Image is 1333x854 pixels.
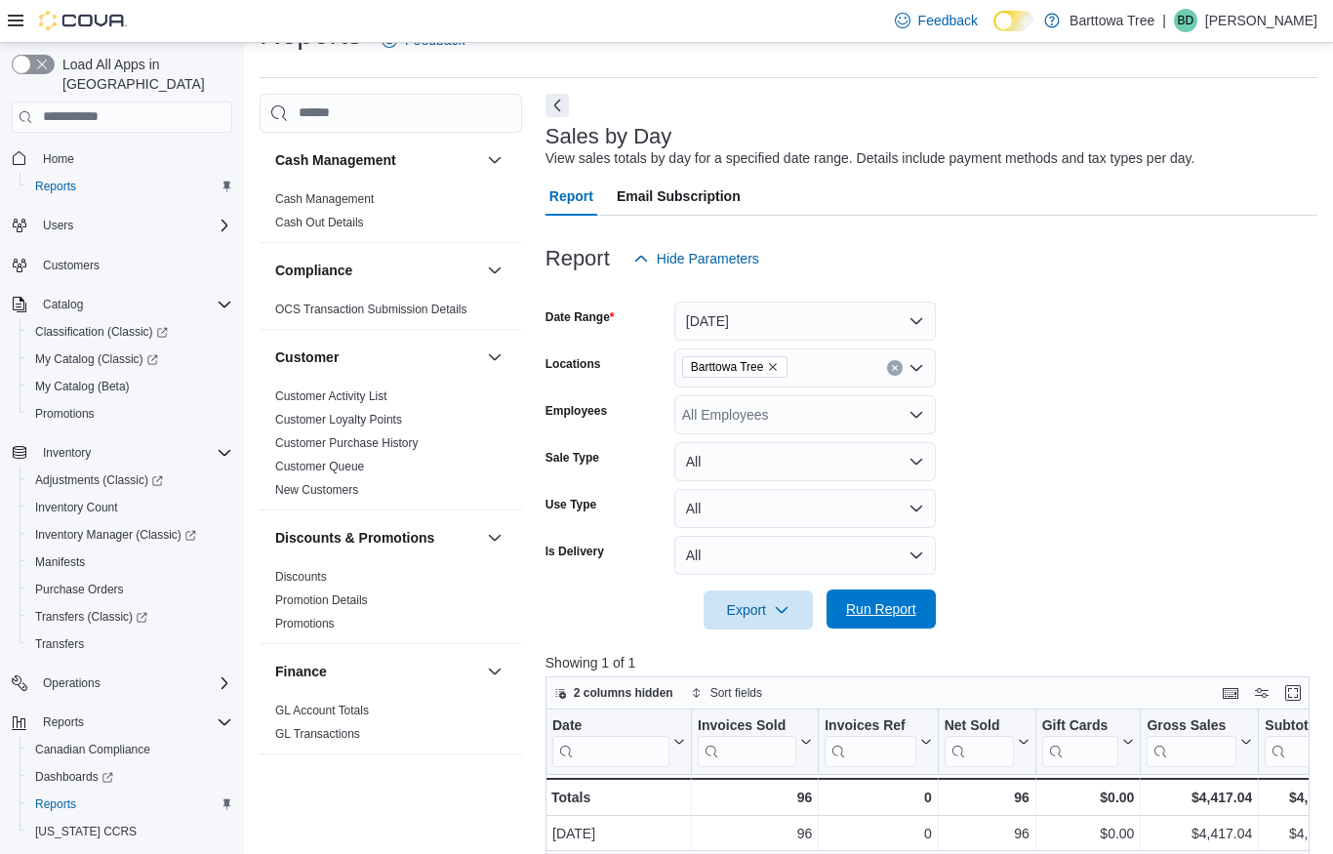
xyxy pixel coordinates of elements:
span: Report [549,177,593,216]
div: Compliance [260,298,522,329]
span: BD [1178,9,1194,32]
span: Classification (Classic) [35,324,168,340]
a: My Catalog (Classic) [20,346,240,373]
div: Date [552,716,669,735]
span: Customers [35,253,232,277]
a: Classification (Classic) [20,318,240,346]
button: Gross Sales [1147,716,1252,766]
div: Net Sold [944,716,1013,766]
span: My Catalog (Beta) [27,375,232,398]
button: Hide Parameters [626,239,767,278]
a: Customer Loyalty Points [275,413,402,427]
button: Promotions [20,400,240,427]
a: Adjustments (Classic) [20,467,240,494]
span: Promotions [27,402,232,426]
div: Gross Sales [1147,716,1236,735]
span: Export [715,590,801,630]
span: Sort fields [710,685,762,701]
button: Inventory [483,770,506,793]
span: Catalog [35,293,232,316]
label: Use Type [545,497,596,512]
span: Canadian Compliance [27,738,232,761]
div: $4,417.04 [1147,822,1252,845]
div: 0 [825,786,931,809]
span: Home [35,146,232,171]
span: Reports [35,711,232,734]
div: Cash Management [260,187,522,242]
label: Is Delivery [545,544,604,559]
button: [US_STATE] CCRS [20,818,240,845]
button: Gift Cards [1041,716,1134,766]
a: Dashboards [27,765,121,789]
button: Customer [275,347,479,367]
a: Promotion Details [275,593,368,607]
a: Reports [27,175,84,198]
a: My Catalog (Beta) [27,375,138,398]
span: Dashboards [35,769,113,785]
a: Cash Management [275,192,374,206]
span: Operations [43,675,101,691]
a: Transfers [27,632,92,656]
label: Sale Type [545,450,599,466]
div: [DATE] [552,822,685,845]
button: Compliance [483,259,506,282]
button: 2 columns hidden [546,681,681,705]
a: Discounts [275,570,327,584]
div: 96 [698,786,812,809]
span: Manifests [35,554,85,570]
button: Open list of options [909,360,924,376]
div: Customer [260,385,522,509]
button: Inventory Count [20,494,240,521]
span: Customers [43,258,100,273]
a: Adjustments (Classic) [27,468,171,492]
button: Discounts & Promotions [275,528,479,548]
p: [PERSON_NAME] [1205,9,1317,32]
a: Promotions [27,402,102,426]
div: Invoices Ref [825,716,915,735]
button: Clear input [887,360,903,376]
a: Customer Activity List [275,389,387,403]
a: Customer Purchase History [275,436,419,450]
button: Home [4,144,240,173]
div: $0.00 [1041,786,1134,809]
span: Adjustments (Classic) [35,472,163,488]
h3: Inventory [275,772,337,792]
span: Operations [35,671,232,695]
button: Reports [20,173,240,200]
button: Run Report [827,590,936,629]
div: Brad Dimic [1174,9,1197,32]
label: Date Range [545,309,615,325]
button: Operations [4,670,240,697]
div: $0.00 [1042,822,1135,845]
span: Run Report [846,599,916,619]
p: | [1162,9,1166,32]
span: Inventory Manager (Classic) [27,523,232,547]
button: Transfers [20,630,240,658]
div: 96 [944,786,1029,809]
a: GL Transactions [275,727,360,741]
a: Manifests [27,550,93,574]
span: Home [43,151,74,167]
button: [DATE] [674,302,936,341]
button: Remove Barttowa Tree from selection in this group [767,361,779,373]
h3: Report [545,247,610,270]
div: Gross Sales [1147,716,1236,766]
button: All [674,489,936,528]
button: Inventory [35,441,99,465]
span: Email Subscription [617,177,741,216]
span: Barttowa Tree [682,356,788,378]
button: Users [4,212,240,239]
label: Employees [545,403,607,419]
button: Finance [483,660,506,683]
button: Inventory [4,439,240,467]
button: Discounts & Promotions [483,526,506,549]
input: Dark Mode [993,11,1034,31]
span: Transfers (Classic) [27,605,232,629]
h3: Customer [275,347,339,367]
div: Date [552,716,669,766]
a: Home [35,147,82,171]
a: Purchase Orders [27,578,132,601]
a: Transfers (Classic) [20,603,240,630]
span: Barttowa Tree [691,357,764,377]
a: My Catalog (Classic) [27,347,166,371]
